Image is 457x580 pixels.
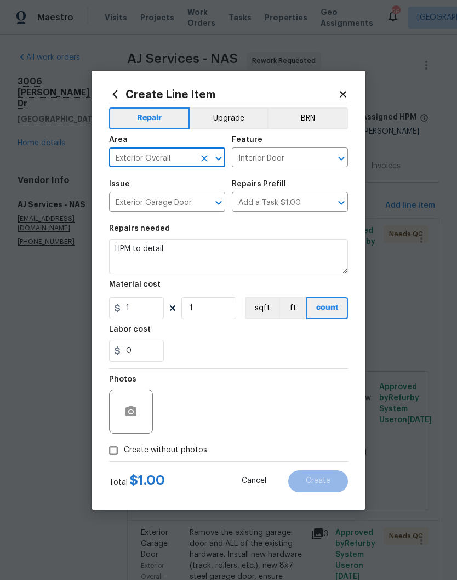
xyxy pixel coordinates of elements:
button: Open [211,195,226,211]
h5: Labor cost [109,326,151,333]
button: Cancel [224,470,284,492]
span: $ 1.00 [130,474,165,487]
h5: Repairs needed [109,225,170,232]
button: Clear [197,151,212,166]
button: Repair [109,107,190,129]
button: Upgrade [190,107,268,129]
div: Total [109,475,165,488]
h5: Area [109,136,128,144]
h5: Feature [232,136,262,144]
button: Create [288,470,348,492]
button: Open [334,151,349,166]
span: Cancel [242,477,266,485]
span: Create without photos [124,445,207,456]
button: ft [279,297,306,319]
textarea: HPM to detail [109,239,348,274]
h2: Create Line Item [109,88,338,100]
button: sqft [245,297,279,319]
h5: Issue [109,180,130,188]
button: count [306,297,348,319]
span: Create [306,477,330,485]
h5: Photos [109,376,136,383]
h5: Material cost [109,281,161,288]
button: Open [211,151,226,166]
h5: Repairs Prefill [232,180,286,188]
button: BRN [267,107,348,129]
button: Open [334,195,349,211]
